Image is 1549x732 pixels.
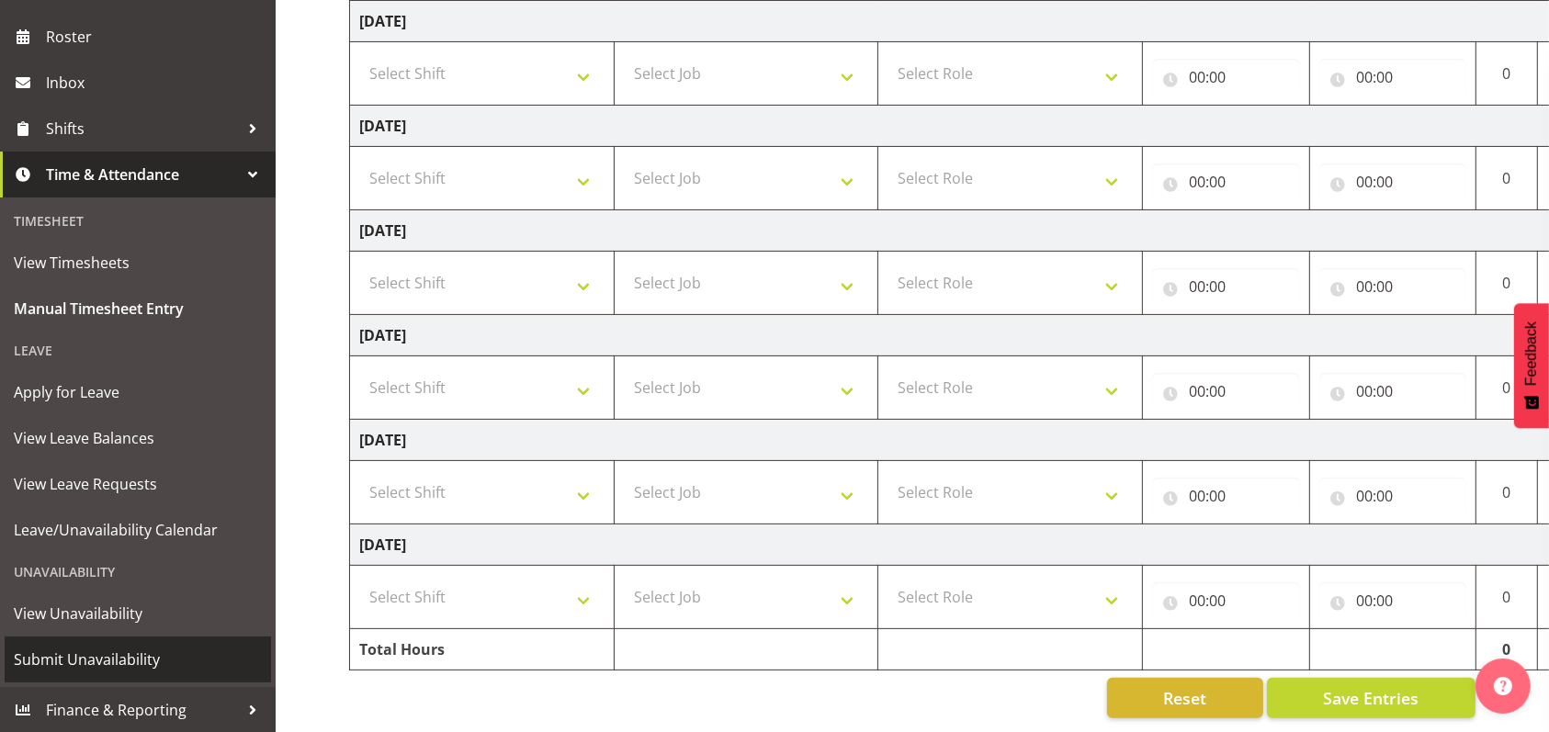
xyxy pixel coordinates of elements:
[1319,163,1467,200] input: Click to select...
[1152,163,1300,200] input: Click to select...
[5,286,271,332] a: Manual Timesheet Entry
[1476,566,1538,629] td: 0
[1476,147,1538,210] td: 0
[14,516,262,544] span: Leave/Unavailability Calendar
[1319,59,1467,96] input: Click to select...
[1323,686,1419,710] span: Save Entries
[14,295,262,322] span: Manual Timesheet Entry
[1152,582,1300,619] input: Click to select...
[5,202,271,240] div: Timesheet
[1494,677,1512,695] img: help-xxl-2.png
[5,332,271,369] div: Leave
[1107,678,1263,718] button: Reset
[14,646,262,673] span: Submit Unavailability
[1152,268,1300,305] input: Click to select...
[14,600,262,627] span: View Unavailability
[5,461,271,507] a: View Leave Requests
[14,424,262,452] span: View Leave Balances
[1319,582,1467,619] input: Click to select...
[1319,268,1467,305] input: Click to select...
[5,415,271,461] a: View Leave Balances
[46,161,239,188] span: Time & Attendance
[1319,373,1467,410] input: Click to select...
[1476,42,1538,106] td: 0
[1476,629,1538,670] td: 0
[350,629,615,670] td: Total Hours
[1514,303,1549,428] button: Feedback - Show survey
[1163,686,1206,710] span: Reset
[46,696,239,724] span: Finance & Reporting
[14,249,262,276] span: View Timesheets
[14,378,262,406] span: Apply for Leave
[1152,478,1300,514] input: Click to select...
[5,369,271,415] a: Apply for Leave
[1267,678,1476,718] button: Save Entries
[14,470,262,498] span: View Leave Requests
[46,69,266,96] span: Inbox
[1319,478,1467,514] input: Click to select...
[1523,321,1540,386] span: Feedback
[5,553,271,591] div: Unavailability
[1476,356,1538,420] td: 0
[46,115,239,142] span: Shifts
[5,591,271,636] a: View Unavailability
[46,23,266,51] span: Roster
[1476,461,1538,524] td: 0
[1476,252,1538,315] td: 0
[5,507,271,553] a: Leave/Unavailability Calendar
[5,240,271,286] a: View Timesheets
[1152,59,1300,96] input: Click to select...
[5,636,271,682] a: Submit Unavailability
[1152,373,1300,410] input: Click to select...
